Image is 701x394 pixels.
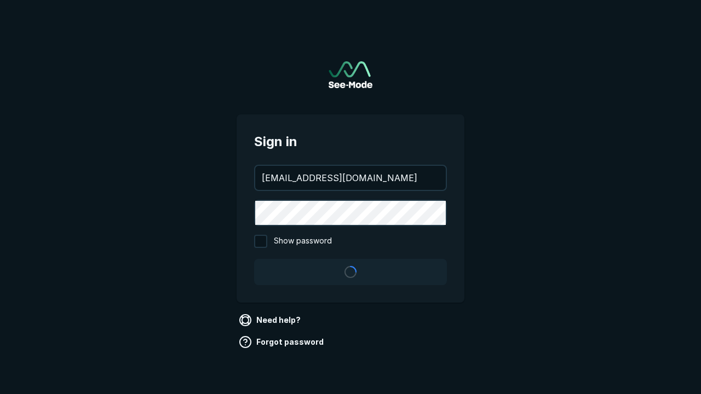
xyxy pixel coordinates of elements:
span: Sign in [254,132,447,152]
a: Need help? [237,311,305,329]
a: Forgot password [237,333,328,351]
img: See-Mode Logo [329,61,372,88]
a: Go to sign in [329,61,372,88]
input: your@email.com [255,166,446,190]
span: Show password [274,235,332,248]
